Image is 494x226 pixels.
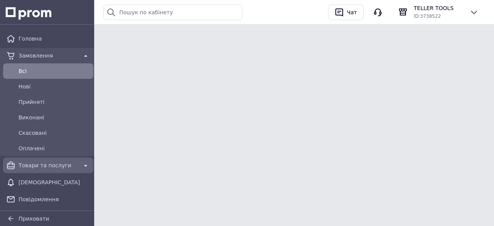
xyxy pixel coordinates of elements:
span: Виконані [19,114,90,121]
span: Оплачені [19,144,90,152]
span: ID: 3738522 [414,14,441,19]
span: Товари та послуги [19,161,78,169]
span: Скасовані [19,129,90,137]
span: Нові [19,83,90,90]
span: Приховати [19,216,49,222]
span: [DEMOGRAPHIC_DATA] [19,178,90,186]
input: Пошук по кабінету [103,5,242,20]
div: Чат [345,7,359,18]
span: Повідомлення [19,195,90,203]
span: Замовлення [19,52,78,59]
span: TELLER TOOLS [414,4,463,12]
span: Прийняті [19,98,90,106]
span: Всi [19,67,90,75]
span: Головна [19,35,90,42]
button: Чат [328,5,364,20]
